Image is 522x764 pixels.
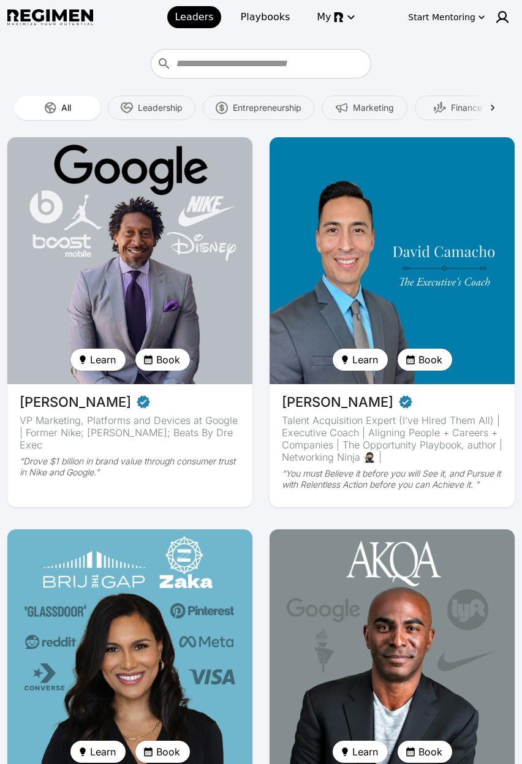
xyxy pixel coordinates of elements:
[70,349,126,371] button: Learn
[121,102,133,114] img: Leadership
[418,352,442,367] span: Book
[415,96,501,120] button: Finance
[138,102,183,114] span: Leadership
[233,6,298,28] a: Playbooks
[282,395,393,409] span: [PERSON_NAME]
[90,352,116,367] span: Learn
[216,102,228,114] img: Entrepreneurship
[20,414,240,451] div: VP Marketing, Platforms and Devices at Google | Former Nike; [PERSON_NAME]; Beats By Dre Exec
[352,744,378,759] span: Learn
[20,456,240,478] div: “Drove $1 billion in brand value through consumer trust in Nike and Google.”
[241,10,290,25] span: Playbooks
[282,414,502,463] div: Talent Acquisition Expert (I’ve Hired Them All) | Executive Coach | Aligning People + Careers + C...
[7,137,252,384] img: avatar of Daryl Butler
[156,744,180,759] span: Book
[353,102,394,114] span: Marketing
[434,102,446,114] img: Finance
[108,96,195,120] button: Leadership
[309,6,360,28] button: My
[20,395,131,409] span: [PERSON_NAME]
[495,10,510,25] img: user icon
[203,96,314,120] button: Entrepreneurship
[451,102,482,114] span: Finance
[398,349,452,371] button: Book
[136,394,151,409] span: Verified partner - Daryl Butler
[233,102,301,114] span: Entrepreneurship
[398,741,452,763] button: Book
[333,741,388,763] button: Learn
[175,10,213,25] span: Leaders
[322,96,407,120] button: Marketing
[167,6,221,28] a: Leaders
[15,96,100,120] button: All
[352,352,378,367] span: Learn
[270,137,515,384] img: avatar of David Camacho
[408,11,475,23] div: Start Mentoring
[336,102,348,114] img: Marketing
[406,7,488,27] button: Start Mentoring
[7,9,93,26] img: Regimen logo
[135,349,190,371] button: Book
[282,468,502,490] div: “You must Believe it before you will See it, and Pursue it with Relentless Action before you can ...
[70,741,126,763] button: Learn
[317,10,331,25] span: My
[151,49,371,78] div: Who do you want to learn from?
[398,394,413,409] span: Verified partner - David Camacho
[90,744,116,759] span: Learn
[333,349,388,371] button: Learn
[44,102,56,114] img: All
[135,741,190,763] button: Book
[418,744,442,759] span: Book
[156,352,180,367] span: Book
[61,102,71,114] span: All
